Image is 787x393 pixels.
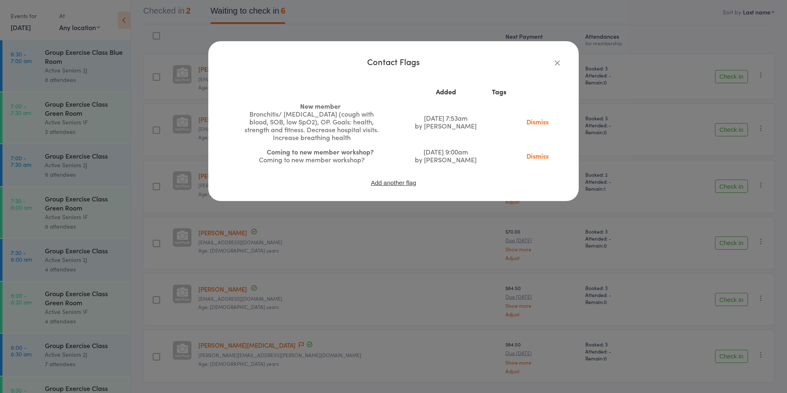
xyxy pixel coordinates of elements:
span: New member [300,101,341,110]
button: Add another flag [370,179,417,186]
a: Dismiss this flag [520,117,555,126]
td: [DATE] 7:53am by [PERSON_NAME] [406,99,486,145]
div: Coming to new member workshop? [240,156,384,164]
th: Added [406,84,486,99]
td: [DATE] 9:00am by [PERSON_NAME] [406,145,486,167]
div: Contact Flags [225,58,562,65]
a: Dismiss this flag [520,151,555,160]
span: Coming to new member workshop? [267,147,374,156]
th: Tags [486,84,513,99]
div: Bronchitis/ [MEDICAL_DATA] (cough with blood, SOB, low SpO2), OP. Goals: health, strength and fit... [240,110,384,141]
